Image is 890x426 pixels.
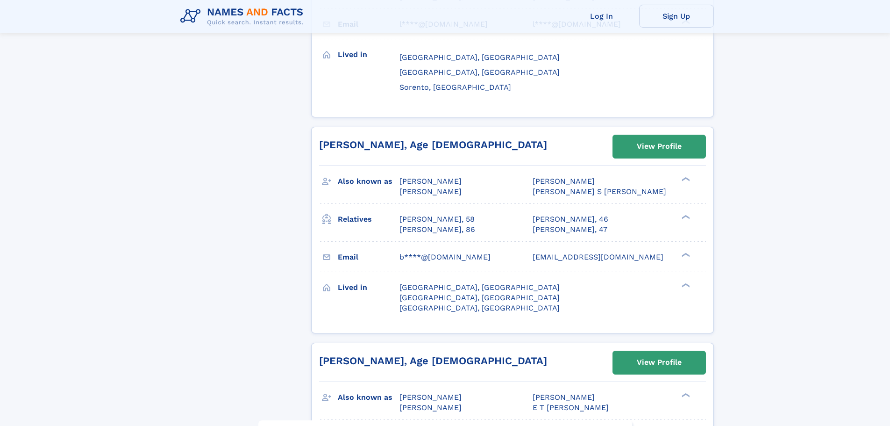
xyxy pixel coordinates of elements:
[679,176,691,182] div: ❯
[399,83,511,92] span: Sorento, [GEOGRAPHIC_DATA]
[399,303,560,312] span: [GEOGRAPHIC_DATA], [GEOGRAPHIC_DATA]
[399,177,462,186] span: [PERSON_NAME]
[679,214,691,220] div: ❯
[399,187,462,196] span: [PERSON_NAME]
[613,135,705,158] a: View Profile
[338,249,399,265] h3: Email
[613,351,705,374] a: View Profile
[338,47,399,63] h3: Lived in
[564,5,639,28] a: Log In
[639,5,714,28] a: Sign Up
[399,283,560,292] span: [GEOGRAPHIC_DATA], [GEOGRAPHIC_DATA]
[338,390,399,405] h3: Also known as
[177,4,311,29] img: Logo Names and Facts
[338,173,399,189] h3: Also known as
[399,293,560,302] span: [GEOGRAPHIC_DATA], [GEOGRAPHIC_DATA]
[399,403,462,412] span: [PERSON_NAME]
[319,139,547,151] a: [PERSON_NAME], Age [DEMOGRAPHIC_DATA]
[533,403,609,412] span: E T [PERSON_NAME]
[399,224,475,235] a: [PERSON_NAME], 86
[679,392,691,398] div: ❯
[399,393,462,402] span: [PERSON_NAME]
[533,393,595,402] span: [PERSON_NAME]
[637,352,682,373] div: View Profile
[338,211,399,227] h3: Relatives
[533,187,666,196] span: [PERSON_NAME] S [PERSON_NAME]
[399,53,560,62] span: [GEOGRAPHIC_DATA], [GEOGRAPHIC_DATA]
[533,214,608,224] a: [PERSON_NAME], 46
[399,214,475,224] a: [PERSON_NAME], 58
[399,68,560,77] span: [GEOGRAPHIC_DATA], [GEOGRAPHIC_DATA]
[679,252,691,258] div: ❯
[533,177,595,186] span: [PERSON_NAME]
[533,253,663,261] span: [EMAIL_ADDRESS][DOMAIN_NAME]
[319,355,547,367] a: [PERSON_NAME], Age [DEMOGRAPHIC_DATA]
[637,136,682,157] div: View Profile
[338,280,399,296] h3: Lived in
[679,282,691,289] div: ❯
[533,224,607,235] a: [PERSON_NAME], 47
